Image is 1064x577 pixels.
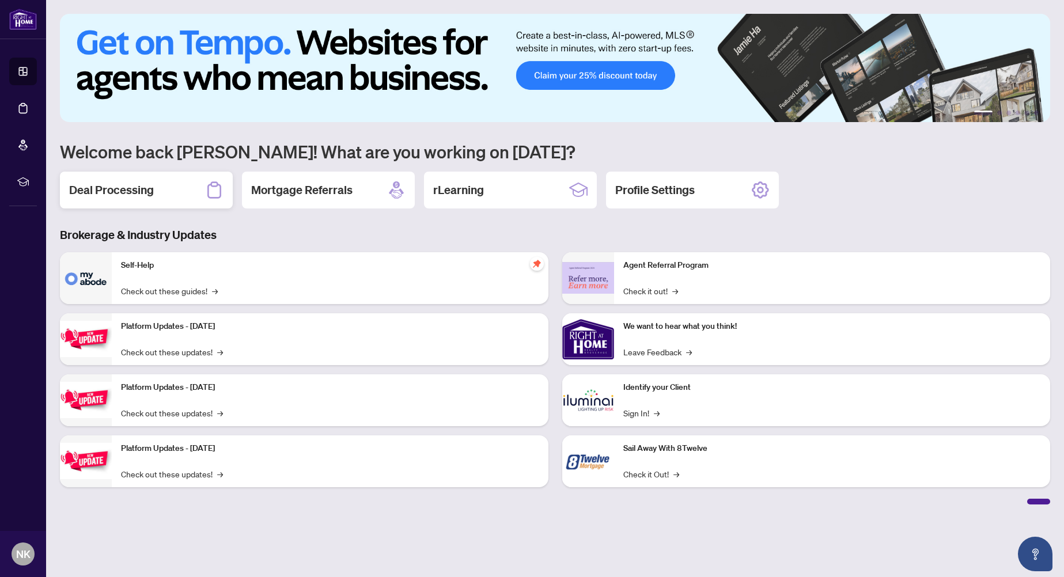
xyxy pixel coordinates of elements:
span: → [217,468,223,480]
button: 5 [1025,111,1029,115]
button: Open asap [1018,537,1052,571]
h2: Profile Settings [615,182,695,198]
span: → [217,407,223,419]
h2: Mortgage Referrals [251,182,353,198]
h1: Welcome back [PERSON_NAME]! What are you working on [DATE]? [60,141,1050,162]
p: Sail Away With 8Twelve [623,442,1042,455]
img: Platform Updates - June 23, 2025 [60,443,112,479]
img: Slide 0 [60,14,1050,122]
button: 1 [974,111,993,115]
p: Self-Help [121,259,539,272]
img: logo [9,9,37,30]
a: Sign In!→ [623,407,660,419]
img: Self-Help [60,252,112,304]
span: → [654,407,660,419]
img: We want to hear what you think! [562,313,614,365]
a: Check out these updates!→ [121,346,223,358]
p: Platform Updates - [DATE] [121,381,539,394]
h2: Deal Processing [69,182,154,198]
h3: Brokerage & Industry Updates [60,227,1050,243]
img: Platform Updates - July 21, 2025 [60,321,112,357]
p: Platform Updates - [DATE] [121,442,539,455]
img: Sail Away With 8Twelve [562,435,614,487]
a: Check out these guides!→ [121,284,218,297]
span: pushpin [530,257,544,271]
p: We want to hear what you think! [623,320,1042,333]
button: 6 [1034,111,1039,115]
p: Platform Updates - [DATE] [121,320,539,333]
span: → [212,284,218,297]
span: → [686,346,692,358]
button: 3 [1006,111,1011,115]
span: → [217,346,223,358]
span: → [672,284,678,297]
img: Agent Referral Program [562,262,614,294]
img: Platform Updates - July 8, 2025 [60,382,112,418]
a: Check out these updates!→ [121,407,223,419]
a: Check it out!→ [623,284,678,297]
span: → [673,468,679,480]
button: 4 [1016,111,1020,115]
span: NK [16,546,31,562]
button: 2 [997,111,1002,115]
a: Check out these updates!→ [121,468,223,480]
h2: rLearning [433,182,484,198]
a: Check it Out!→ [623,468,679,480]
p: Identify your Client [623,381,1042,394]
img: Identify your Client [562,374,614,426]
p: Agent Referral Program [623,259,1042,272]
a: Leave Feedback→ [623,346,692,358]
